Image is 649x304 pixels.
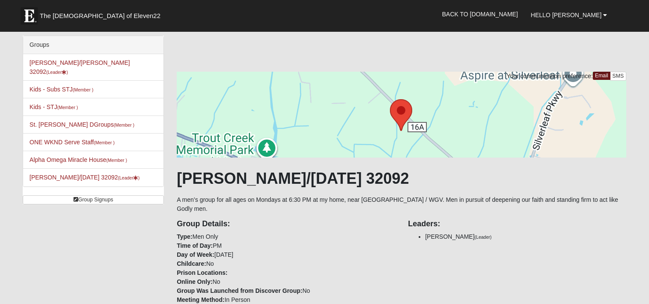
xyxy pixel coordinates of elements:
span: Your communication preference: [507,73,593,79]
a: St. [PERSON_NAME] DGroups(Member ) [30,121,134,128]
a: Kids - Subs STJ(Member ) [30,86,94,93]
strong: Type: [177,233,192,240]
a: Kids - STJ(Member ) [30,103,78,110]
h4: Group Details: [177,219,395,229]
h1: [PERSON_NAME]/[DATE] 32092 [177,169,626,188]
strong: Day of Week: [177,251,214,258]
strong: Prison Locations: [177,269,227,276]
a: ONE WKND Serve Staff(Member ) [30,139,115,146]
span: Hello [PERSON_NAME] [531,12,601,18]
img: Eleven22 logo [21,7,38,24]
strong: Time of Day: [177,242,213,249]
li: [PERSON_NAME] [425,232,626,241]
a: Email [593,72,610,80]
small: (Member ) [106,158,127,163]
small: (Member ) [72,87,93,92]
small: (Leader ) [46,70,68,75]
small: (Member ) [57,105,78,110]
a: Alpha Omega Miracle House(Member ) [30,156,127,163]
small: (Leader) [474,234,492,240]
a: The [DEMOGRAPHIC_DATA] of Eleven22 [16,3,188,24]
h4: Leaders: [408,219,626,229]
strong: Group Was Launched from Discover Group: [177,287,302,294]
strong: Online Only: [177,278,212,285]
small: (Member ) [94,140,115,145]
div: Groups [23,36,163,54]
a: [PERSON_NAME]/[PERSON_NAME] 32092(Leader) [30,59,130,75]
span: The [DEMOGRAPHIC_DATA] of Eleven22 [40,12,160,20]
a: Back to [DOMAIN_NAME] [435,3,524,25]
a: Hello [PERSON_NAME] [524,4,613,26]
a: SMS [610,72,627,81]
a: Group Signups [23,195,164,204]
a: [PERSON_NAME]/[DATE] 32092(Leader) [30,174,140,181]
small: (Leader ) [118,175,140,180]
small: (Member ) [114,122,134,128]
strong: Childcare: [177,260,206,267]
